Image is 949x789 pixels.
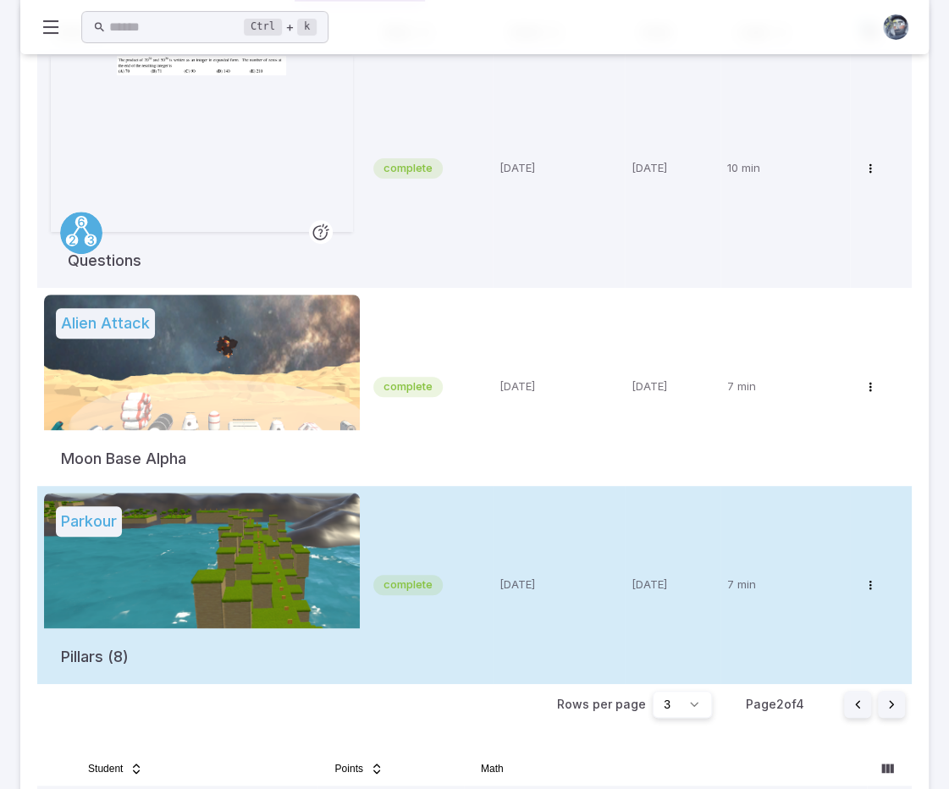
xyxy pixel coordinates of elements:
[56,308,155,339] h5: Alien Attack
[557,696,646,713] p: Rows per page
[499,378,618,395] p: [DATE]
[632,378,714,395] p: [DATE]
[732,696,817,713] div: Page 2 of 4
[324,755,393,782] button: Points
[471,755,514,782] button: Math
[88,762,123,775] span: Student
[481,762,504,775] span: Math
[373,378,443,395] span: complete
[334,762,362,775] span: Points
[883,14,908,40] img: andrew.jpg
[727,378,843,395] p: 7 min
[244,17,317,37] div: +
[244,19,282,36] kbd: Ctrl
[499,577,618,593] p: [DATE]
[61,430,186,471] h5: Moon Base Alpha
[727,160,843,177] p: 10 min
[60,212,102,254] a: Factors/Primes
[874,755,901,782] button: Column visibility
[61,628,129,669] h5: Pillars (8)
[632,160,714,177] p: [DATE]
[373,160,443,177] span: complete
[56,506,122,537] h5: Parkour
[632,577,714,593] p: [DATE]
[68,232,141,273] h5: Questions
[78,755,153,782] button: Student
[373,577,443,593] span: complete
[499,160,618,177] p: [DATE]
[727,577,843,593] p: 7 min
[297,19,317,36] kbd: k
